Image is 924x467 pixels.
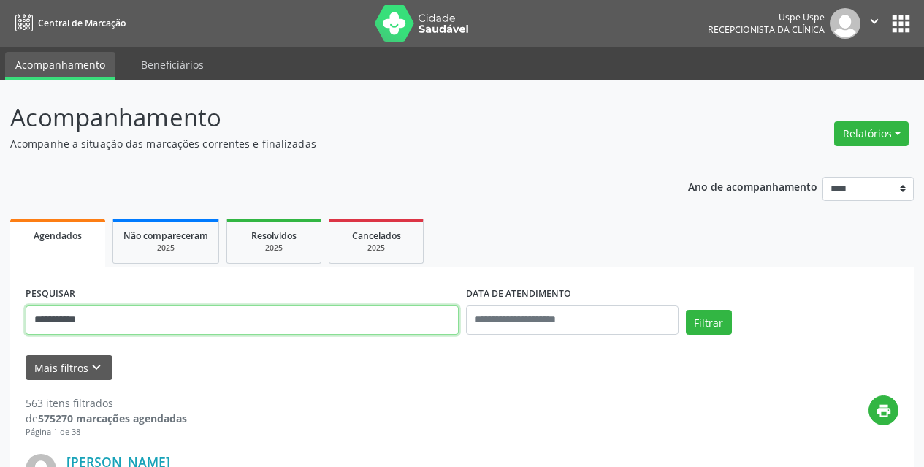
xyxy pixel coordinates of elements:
img: img [830,8,860,39]
button: Mais filtroskeyboard_arrow_down [26,355,112,381]
span: Central de Marcação [38,17,126,29]
div: Página 1 de 38 [26,426,187,438]
button:  [860,8,888,39]
label: PESQUISAR [26,283,75,305]
div: 563 itens filtrados [26,395,187,411]
div: 2025 [340,243,413,254]
i: print [876,403,892,419]
div: Uspe Uspe [708,11,825,23]
span: Não compareceram [123,229,208,242]
p: Ano de acompanhamento [688,177,817,195]
div: 2025 [123,243,208,254]
a: Acompanhamento [5,52,115,80]
strong: 575270 marcações agendadas [38,411,187,425]
span: Resolvidos [251,229,297,242]
span: Recepcionista da clínica [708,23,825,36]
i:  [866,13,882,29]
label: DATA DE ATENDIMENTO [466,283,571,305]
a: Beneficiários [131,52,214,77]
i: keyboard_arrow_down [88,360,104,376]
p: Acompanhamento [10,99,643,136]
div: 2025 [237,243,310,254]
button: print [868,395,898,425]
span: Agendados [34,229,82,242]
button: apps [888,11,914,37]
div: de [26,411,187,426]
a: Central de Marcação [10,11,126,35]
button: Relatórios [834,121,909,146]
button: Filtrar [686,310,732,335]
p: Acompanhe a situação das marcações correntes e finalizadas [10,136,643,151]
span: Cancelados [352,229,401,242]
